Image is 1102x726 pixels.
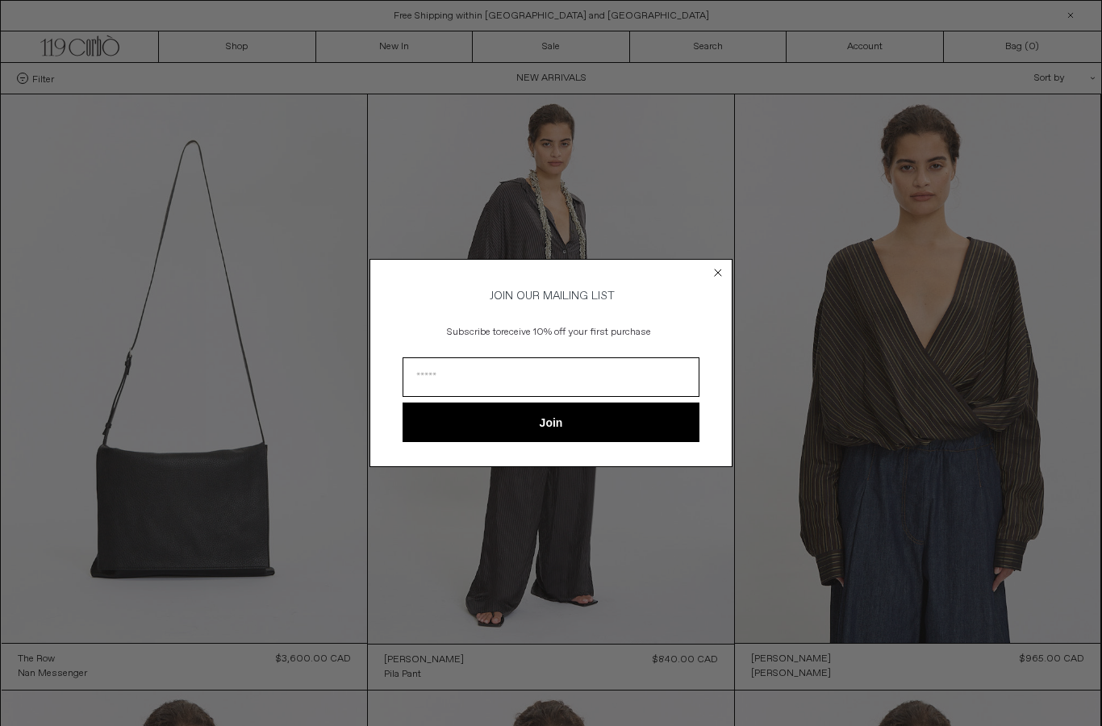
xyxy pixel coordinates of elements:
button: Close dialog [710,265,726,281]
input: Email [403,357,699,397]
span: JOIN OUR MAILING LIST [487,289,615,303]
span: Subscribe to [447,326,501,339]
button: Join [403,403,699,442]
span: receive 10% off your first purchase [501,326,651,339]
